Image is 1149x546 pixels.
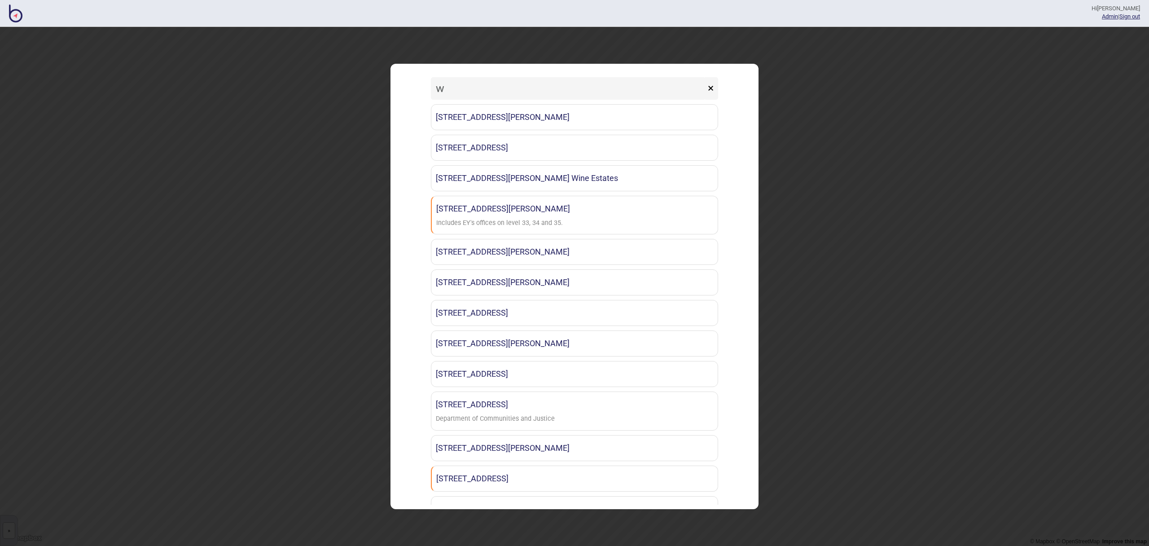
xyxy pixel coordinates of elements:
[1102,13,1119,20] span: |
[436,413,555,426] div: Department of Communities and Justice
[436,217,563,230] div: Includes EY's offices on level 33, 34 and 35.
[1102,13,1118,20] a: Admin
[431,466,718,492] a: [STREET_ADDRESS]
[431,77,706,100] input: Search locations by tag + name
[431,135,718,161] a: [STREET_ADDRESS]
[1092,4,1140,13] div: Hi [PERSON_NAME]
[9,4,22,22] img: BindiMaps CMS
[431,435,718,461] a: [STREET_ADDRESS][PERSON_NAME]
[703,77,718,100] button: ×
[431,239,718,265] a: [STREET_ADDRESS][PERSON_NAME]
[431,269,718,295] a: [STREET_ADDRESS][PERSON_NAME]
[431,496,718,522] a: [STREET_ADDRESS] ([GEOGRAPHIC_DATA])
[431,196,718,235] a: [STREET_ADDRESS][PERSON_NAME]Includes EY's offices on level 33, 34 and 35.
[1119,13,1140,20] button: Sign out
[431,361,718,387] a: [STREET_ADDRESS]
[431,104,718,130] a: [STREET_ADDRESS][PERSON_NAME]
[431,392,718,431] a: [STREET_ADDRESS]Department of Communities and Justice
[431,165,718,191] a: [STREET_ADDRESS][PERSON_NAME] Wine Estates
[431,330,718,357] a: [STREET_ADDRESS][PERSON_NAME]
[431,300,718,326] a: [STREET_ADDRESS]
